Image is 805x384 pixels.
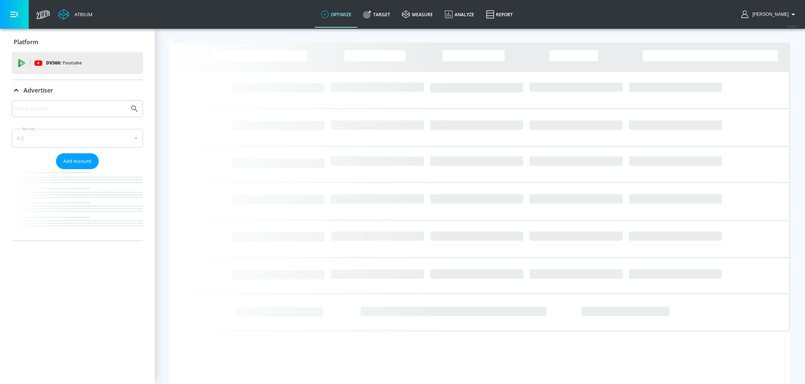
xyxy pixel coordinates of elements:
a: Atrium [58,9,92,20]
div: Platform [12,32,143,52]
div: Advertiser [12,80,143,101]
p: Youtube [62,59,82,67]
a: Target [357,1,396,28]
a: Report [480,1,519,28]
button: [PERSON_NAME] [741,10,798,19]
span: login as: stephanie.wolklin@zefr.com [749,12,789,17]
button: Add Account [56,153,99,169]
div: Atrium [71,11,92,18]
div: Advertiser [12,100,143,241]
a: Analyze [439,1,480,28]
input: Search by name [15,104,126,114]
p: Platform [14,38,38,46]
span: Add Account [63,157,91,165]
a: optimize [315,1,357,28]
p: DV360: [46,59,82,67]
nav: list of Advertiser [12,169,143,241]
div: DV360: Youtube [12,52,143,74]
div: A-Z [12,129,143,147]
span: v 4.25.2 [787,24,798,28]
p: Advertiser [24,86,53,94]
label: Sort By [21,126,37,131]
a: measure [396,1,439,28]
